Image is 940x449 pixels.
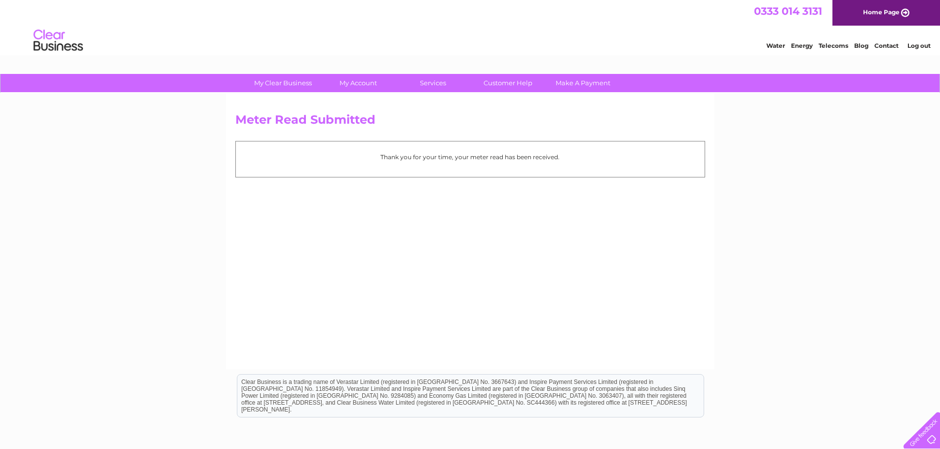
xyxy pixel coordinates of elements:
[874,42,899,49] a: Contact
[542,74,624,92] a: Make A Payment
[819,42,848,49] a: Telecoms
[241,152,700,162] p: Thank you for your time, your meter read has been received.
[33,26,83,56] img: logo.png
[392,74,474,92] a: Services
[317,74,399,92] a: My Account
[754,5,822,17] a: 0333 014 3131
[907,42,931,49] a: Log out
[854,42,868,49] a: Blog
[766,42,785,49] a: Water
[791,42,813,49] a: Energy
[242,74,324,92] a: My Clear Business
[237,5,704,48] div: Clear Business is a trading name of Verastar Limited (registered in [GEOGRAPHIC_DATA] No. 3667643...
[235,113,705,132] h2: Meter Read Submitted
[467,74,549,92] a: Customer Help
